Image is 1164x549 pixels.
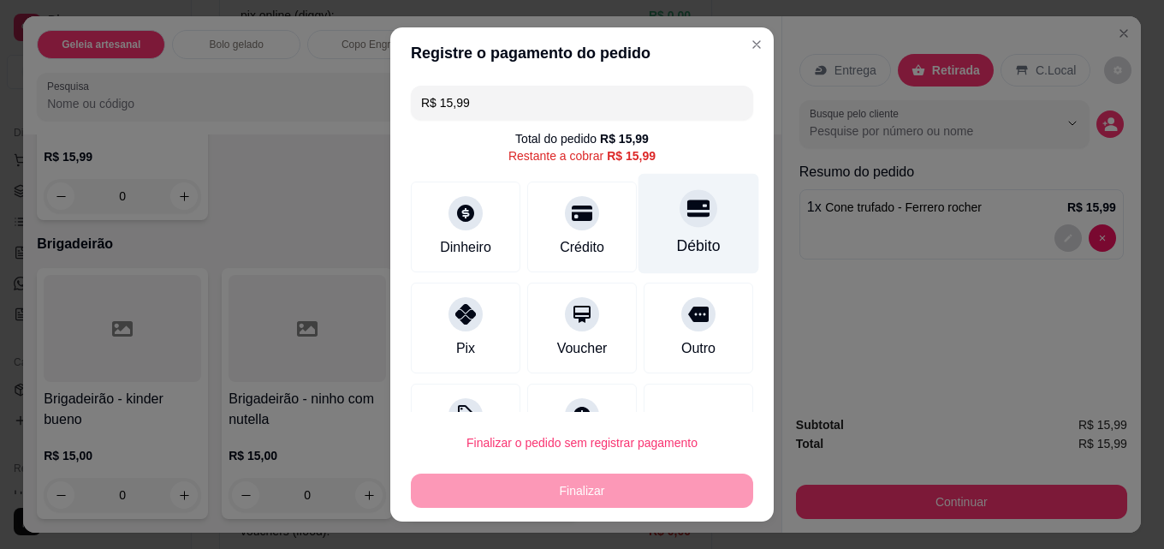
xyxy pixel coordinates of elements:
[440,237,491,258] div: Dinheiro
[600,130,649,147] div: R$ 15,99
[411,426,753,460] button: Finalizar o pedido sem registrar pagamento
[421,86,743,120] input: Ex.: hambúrguer de cordeiro
[560,237,604,258] div: Crédito
[515,130,649,147] div: Total do pedido
[681,338,716,359] div: Outro
[743,31,770,58] button: Close
[607,147,656,164] div: R$ 15,99
[508,147,656,164] div: Restante a cobrar
[677,235,721,257] div: Débito
[390,27,774,79] header: Registre o pagamento do pedido
[456,338,475,359] div: Pix
[557,338,608,359] div: Voucher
